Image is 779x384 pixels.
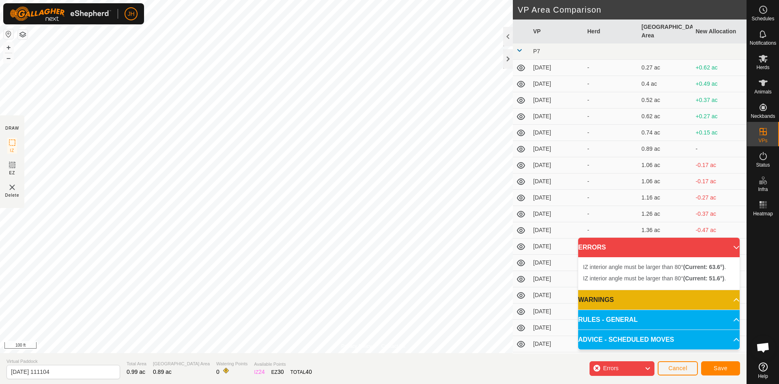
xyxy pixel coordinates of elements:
[751,114,775,119] span: Neckbands
[530,174,584,190] td: [DATE]
[530,255,584,271] td: [DATE]
[578,238,740,257] p-accordion-header: ERRORS
[758,187,768,192] span: Infra
[658,361,698,375] button: Cancel
[701,361,740,375] button: Save
[578,310,740,330] p-accordion-header: RULES - GENERAL
[530,352,584,369] td: 7.2
[587,128,635,137] div: -
[747,359,779,382] a: Help
[587,177,635,186] div: -
[587,145,635,153] div: -
[638,76,693,92] td: 0.4 ac
[638,141,693,157] td: 0.89 ac
[4,29,13,39] button: Reset Map
[758,138,767,143] span: VPs
[638,60,693,76] td: 0.27 ac
[530,125,584,141] td: [DATE]
[578,315,638,325] span: RULES - GENERAL
[756,163,770,167] span: Status
[751,335,775,360] div: Open chat
[10,7,111,21] img: Gallagher Logo
[638,174,693,190] td: 1.06 ac
[583,264,726,270] span: IZ interior angle must be larger than 80° .
[341,343,372,350] a: Privacy Policy
[127,10,134,18] span: JH
[4,43,13,52] button: +
[751,16,774,21] span: Schedules
[587,226,635,234] div: -
[10,148,15,154] span: IZ
[693,108,747,125] td: +0.27 ac
[638,190,693,206] td: 1.16 ac
[638,206,693,222] td: 1.26 ac
[578,257,740,290] p-accordion-content: ERRORS
[7,182,17,192] img: VP
[530,287,584,304] td: [DATE]
[530,336,584,352] td: [DATE]
[693,125,747,141] td: +0.15 ac
[533,48,540,54] span: P7
[216,360,247,367] span: Watering Points
[750,41,776,46] span: Notifications
[530,76,584,92] td: [DATE]
[578,243,606,252] span: ERRORS
[5,125,19,131] div: DRAW
[518,5,747,15] h2: VP Area Comparison
[530,92,584,108] td: [DATE]
[127,369,145,375] span: 0.99 ac
[693,60,747,76] td: +0.62 ac
[693,141,747,157] td: -
[693,76,747,92] td: +0.49 ac
[291,368,312,376] div: TOTAL
[530,271,584,287] td: [DATE]
[153,369,172,375] span: 0.89 ac
[693,157,747,174] td: -0.17 ac
[278,369,284,375] span: 30
[603,365,618,371] span: Errors
[306,369,312,375] span: 40
[638,157,693,174] td: 1.06 ac
[153,360,210,367] span: [GEOGRAPHIC_DATA] Area
[530,304,584,320] td: [DATE]
[530,60,584,76] td: [DATE]
[216,369,219,375] span: 0
[587,80,635,88] div: -
[583,275,726,282] span: IZ interior angle must be larger than 80° .
[693,352,747,369] td: -0.99 ac
[587,63,635,72] div: -
[584,20,639,43] th: Herd
[127,360,146,367] span: Total Area
[753,211,773,216] span: Heatmap
[530,206,584,222] td: [DATE]
[578,330,740,349] p-accordion-header: ADVICE - SCHEDULED MOVES
[6,358,120,365] span: Virtual Paddock
[578,335,674,345] span: ADVICE - SCHEDULED MOVES
[254,361,312,368] span: Available Points
[587,96,635,104] div: -
[18,30,28,39] button: Map Layers
[530,239,584,255] td: [DATE]
[530,222,584,239] td: [DATE]
[638,20,693,43] th: [GEOGRAPHIC_DATA] Area
[530,190,584,206] td: [DATE]
[638,92,693,108] td: 0.52 ac
[530,141,584,157] td: [DATE]
[587,161,635,169] div: -
[683,275,724,282] b: (Current: 51.6°)
[4,53,13,63] button: –
[693,20,747,43] th: New Allocation
[530,157,584,174] td: [DATE]
[638,108,693,125] td: 0.62 ac
[693,222,747,239] td: -0.47 ac
[693,92,747,108] td: +0.37 ac
[254,368,265,376] div: IZ
[381,343,405,350] a: Contact Us
[758,374,768,379] span: Help
[530,20,584,43] th: VP
[5,192,19,198] span: Delete
[271,368,284,376] div: EZ
[638,125,693,141] td: 0.74 ac
[638,352,693,369] td: 1.88 ac
[693,206,747,222] td: -0.37 ac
